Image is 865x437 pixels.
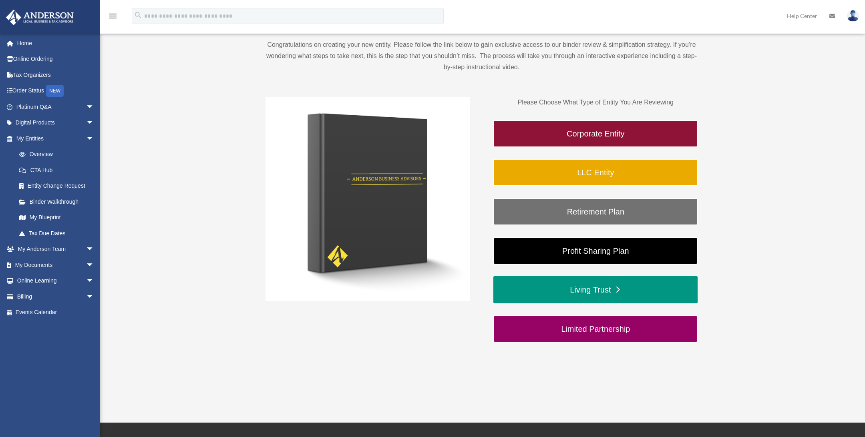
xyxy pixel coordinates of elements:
a: Overview [11,146,106,162]
a: Limited Partnership [493,315,698,343]
a: My Anderson Teamarrow_drop_down [6,241,106,257]
a: Entity Change Request [11,178,106,194]
span: arrow_drop_down [86,99,102,115]
a: Online Ordering [6,51,106,67]
a: Order StatusNEW [6,83,106,99]
a: Platinum Q&Aarrow_drop_down [6,99,106,115]
a: My Entitiesarrow_drop_down [6,130,106,146]
a: Living Trust [493,276,698,303]
a: Home [6,35,106,51]
span: arrow_drop_down [86,289,102,305]
a: LLC Entity [493,159,698,186]
a: Online Learningarrow_drop_down [6,273,106,289]
div: NEW [46,85,64,97]
img: Anderson Advisors Platinum Portal [4,10,76,25]
i: search [134,11,143,20]
a: Binder Walkthrough [11,194,102,210]
a: CTA Hub [11,162,106,178]
a: Digital Productsarrow_drop_down [6,115,106,131]
a: Events Calendar [6,305,106,321]
p: Please Choose What Type of Entity You Are Reviewing [493,97,698,108]
span: arrow_drop_down [86,241,102,258]
a: Corporate Entity [493,120,698,147]
a: Profit Sharing Plan [493,237,698,265]
a: Tax Due Dates [11,225,106,241]
i: menu [108,11,118,21]
p: Congratulations on creating your new entity. Please follow the link below to gain exclusive acces... [266,39,698,73]
span: arrow_drop_down [86,257,102,273]
a: Retirement Plan [493,198,698,225]
span: arrow_drop_down [86,130,102,147]
a: menu [108,14,118,21]
img: User Pic [847,10,859,22]
a: My Blueprint [11,210,106,226]
a: My Documentsarrow_drop_down [6,257,106,273]
a: Billingarrow_drop_down [6,289,106,305]
span: arrow_drop_down [86,273,102,289]
span: arrow_drop_down [86,115,102,131]
a: Tax Organizers [6,67,106,83]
